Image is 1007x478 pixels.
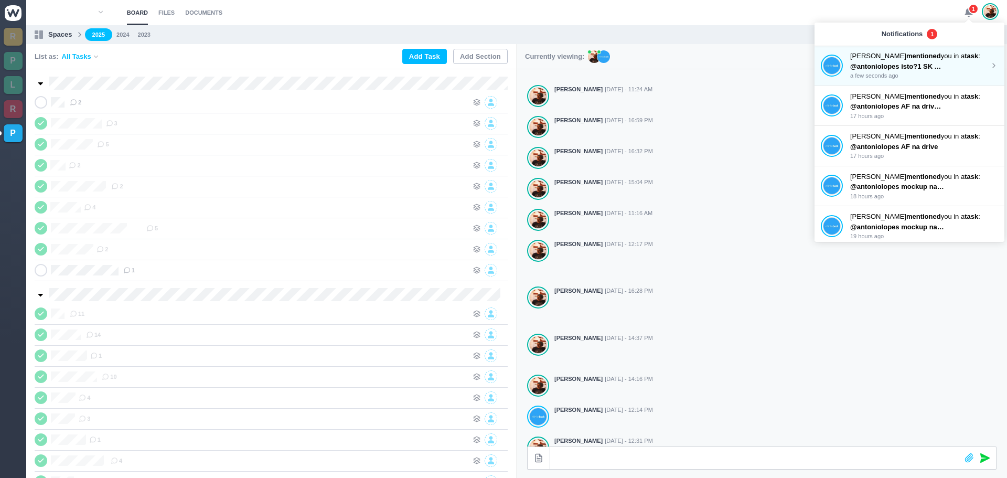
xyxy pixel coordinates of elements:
[850,71,990,80] p: a few seconds ago
[4,124,23,142] a: P
[530,377,547,395] img: Antonio Lopes
[965,173,978,180] strong: task
[605,209,652,218] span: [DATE] - 11:16 AM
[906,213,941,220] strong: mentioned
[530,408,547,426] img: João Tosta
[4,100,23,118] a: R
[554,209,603,218] strong: [PERSON_NAME]
[968,4,979,14] span: 1
[554,375,603,384] strong: [PERSON_NAME]
[850,192,998,201] p: 18 hours ago
[554,437,603,445] strong: [PERSON_NAME]
[146,224,158,232] span: 5
[35,51,100,62] div: List as:
[906,173,941,180] strong: mentioned
[906,132,941,140] strong: mentioned
[554,85,603,94] strong: [PERSON_NAME]
[965,213,978,220] strong: task
[530,336,547,354] img: Antonio Lopes
[70,310,84,318] span: 11
[850,183,955,190] span: @antoniolopes mockup na drive
[906,92,941,100] strong: mentioned
[850,152,998,161] p: 17 hours ago
[850,143,938,151] span: @antoniolopes AF na drive
[605,147,653,156] span: [DATE] - 16:32 PM
[821,172,998,201] a: João Tosta [PERSON_NAME]mentionedyou in atask: @antoniolopes mockup na drive 18 hours ago
[605,437,653,445] span: [DATE] - 12:31 PM
[823,177,840,195] img: João Tosta
[605,334,653,343] span: [DATE] - 14:37 PM
[530,149,547,167] img: Antonio Lopes
[4,28,23,46] a: R
[84,203,95,211] span: 4
[69,161,80,169] span: 2
[525,51,584,62] p: Currently viewing:
[530,180,547,198] img: Antonio Lopes
[821,91,998,121] a: João Tosta [PERSON_NAME]mentionedyou in atask: @antoniolopes AF na drive enviar tambem imagens ut...
[4,76,23,94] a: L
[965,132,978,140] strong: task
[823,137,840,155] img: João Tosta
[927,29,937,39] span: 1
[882,29,923,39] p: Notifications
[605,240,653,249] span: [DATE] - 12:17 PM
[850,51,990,61] p: [PERSON_NAME] you in a :
[597,50,610,63] img: JT
[821,211,998,241] a: João Tosta [PERSON_NAME]mentionedyou in atask: @antoniolopes mockup na drive 19 hours ago
[965,92,978,100] strong: task
[123,266,135,274] span: 1
[97,245,108,253] span: 2
[906,52,941,60] strong: mentioned
[35,30,43,39] img: spaces
[111,456,122,465] span: 4
[821,51,998,80] a: João Tosta [PERSON_NAME]mentionedyou in atask: @antoniolopes isto?1 SK A5 preto liso com logo a b...
[850,91,998,102] p: [PERSON_NAME] you in a :
[850,232,998,241] p: 19 hours ago
[97,140,109,148] span: 5
[79,394,90,402] span: 4
[850,131,998,142] p: [PERSON_NAME] you in a :
[605,116,653,125] span: [DATE] - 16:59 PM
[530,289,547,306] img: Antonio Lopes
[823,97,840,114] img: João Tosta
[965,52,978,60] strong: task
[823,57,840,75] img: João Tosta
[554,286,603,295] strong: [PERSON_NAME]
[605,375,653,384] span: [DATE] - 14:16 PM
[605,85,652,94] span: [DATE] - 11:24 AM
[554,334,603,343] strong: [PERSON_NAME]
[79,415,90,423] span: 3
[62,51,91,62] span: All Tasks
[111,182,123,190] span: 2
[850,172,998,182] p: [PERSON_NAME] you in a :
[70,98,81,107] span: 2
[530,118,547,136] img: Antonio Lopes
[86,331,101,339] span: 14
[588,50,601,63] img: AL
[821,131,998,161] a: João Tosta [PERSON_NAME]mentionedyou in atask: @antoniolopes AF na drive 17 hours ago
[823,217,840,235] img: João Tosta
[85,28,112,41] a: 2025
[850,223,955,231] span: @antoniolopes mockup na drive
[554,147,603,156] strong: [PERSON_NAME]
[605,406,653,415] span: [DATE] - 12:14 PM
[554,116,603,125] strong: [PERSON_NAME]
[453,49,508,64] button: Add Section
[48,29,72,40] p: Spaces
[5,5,22,21] img: winio
[984,5,997,18] img: Antonio Lopes
[102,373,116,381] span: 10
[4,52,23,70] a: P
[116,30,129,39] a: 2024
[89,435,101,444] span: 1
[530,87,547,105] img: Antonio Lopes
[605,286,653,295] span: [DATE] - 16:28 PM
[554,178,603,187] strong: [PERSON_NAME]
[138,30,151,39] a: 2023
[554,406,603,415] strong: [PERSON_NAME]
[605,178,653,187] span: [DATE] - 15:04 PM
[402,49,447,64] button: Add Task
[850,211,998,222] p: [PERSON_NAME] you in a :
[530,242,547,260] img: Antonio Lopes
[106,119,117,128] span: 3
